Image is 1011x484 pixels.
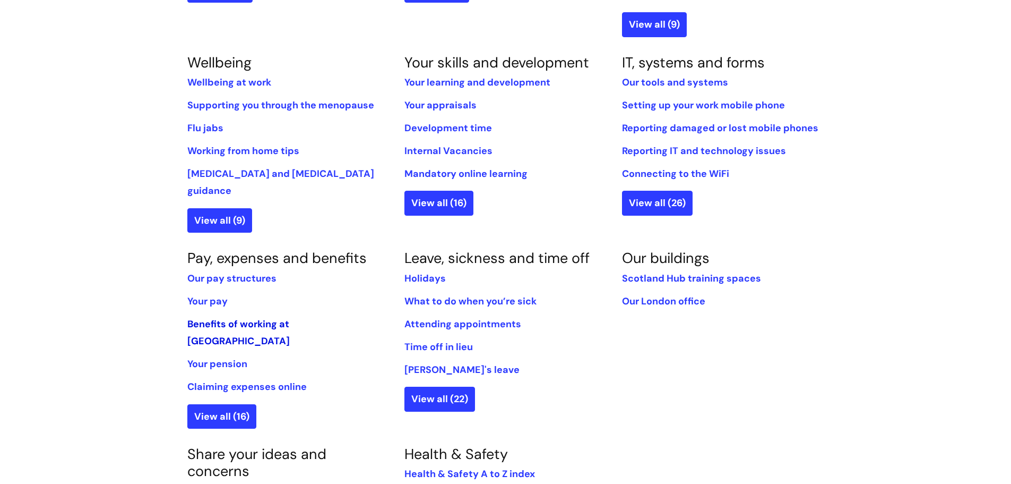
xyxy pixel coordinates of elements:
a: Setting up your work mobile phone [622,99,785,112]
a: Connecting to the WiFi [622,167,729,180]
a: View all (26) [622,191,693,215]
a: Scotland Hub training spaces [622,272,761,285]
a: Reporting damaged or lost mobile phones [622,122,818,134]
a: Supporting you through the menopause [187,99,374,112]
a: Your appraisals [404,99,477,112]
a: Development time [404,122,492,134]
a: Reporting IT and technology issues [622,145,786,157]
a: Our tools and systems [622,76,728,89]
a: Benefits of working at [GEOGRAPHIC_DATA] [187,318,290,347]
a: Health & Safety [404,445,508,463]
a: View all (16) [187,404,256,429]
a: Flu jabs [187,122,223,134]
a: Leave, sickness and time off [404,249,590,267]
a: [PERSON_NAME]'s leave [404,363,520,376]
a: Holidays [404,272,446,285]
a: Pay, expenses and benefits [187,249,367,267]
a: Your learning and development [404,76,550,89]
a: [MEDICAL_DATA] and [MEDICAL_DATA] guidance [187,167,374,197]
a: Claiming expenses online [187,380,307,393]
a: Share your ideas and concerns [187,445,326,480]
a: View all (9) [187,208,252,233]
a: Mandatory online learning [404,167,528,180]
a: View all (22) [404,387,475,411]
a: Our pay structures [187,272,276,285]
a: Your pension [187,358,247,370]
a: Time off in lieu [404,341,473,353]
a: Our buildings [622,249,710,267]
a: What to do when you’re sick [404,295,537,308]
a: View all (9) [622,12,687,37]
a: Internal Vacancies [404,145,492,157]
a: Health & Safety A to Z index [404,468,535,480]
a: Wellbeing at work [187,76,271,89]
a: Your pay [187,295,228,308]
a: IT, systems and forms [622,53,765,72]
a: Your skills and development [404,53,589,72]
a: Our London office [622,295,705,308]
a: Working from home tips [187,145,299,157]
a: Wellbeing [187,53,252,72]
a: Attending appointments [404,318,521,330]
a: View all (16) [404,191,473,215]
